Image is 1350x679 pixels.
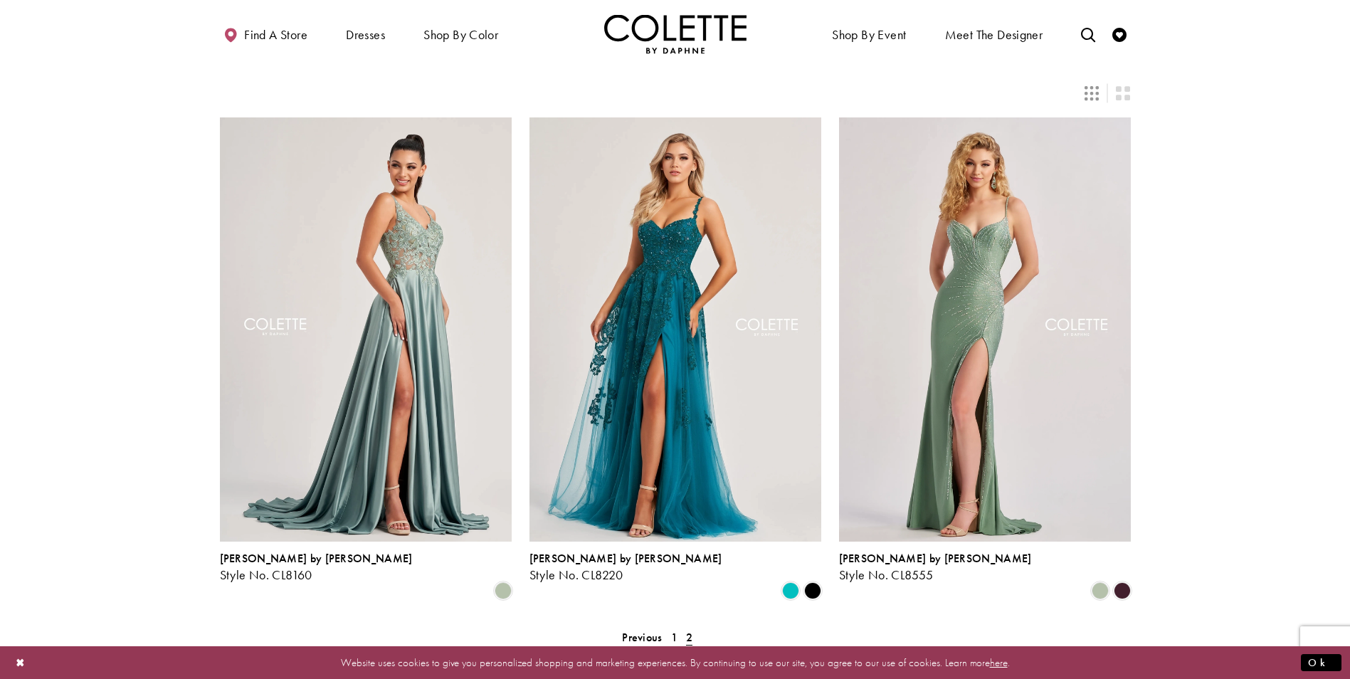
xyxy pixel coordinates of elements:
[342,14,389,53] span: Dresses
[1109,14,1130,53] a: Check Wishlist
[604,14,747,53] a: Visit Home Page
[102,653,1248,672] p: Website uses cookies to give you personalized shopping and marketing experiences. By continuing t...
[244,28,307,42] span: Find a store
[671,630,677,645] span: 1
[220,552,413,582] div: Colette by Daphne Style No. CL8160
[220,567,312,583] span: Style No. CL8160
[622,630,662,645] span: Previous
[529,552,722,582] div: Colette by Daphne Style No. CL8220
[839,551,1032,566] span: [PERSON_NAME] by [PERSON_NAME]
[828,14,909,53] span: Shop By Event
[804,582,821,599] i: Black
[1301,653,1341,671] button: Submit Dialog
[667,627,682,648] a: 1
[942,14,1047,53] a: Meet the designer
[220,117,1131,599] div: Product List
[220,14,311,53] a: Find a store
[945,28,1043,42] span: Meet the designer
[686,630,692,645] span: 2
[1001,57,1102,69] span: 17 items
[1085,86,1099,100] span: Switch layout to 3 columns
[839,567,934,583] span: Style No. CL8555
[420,14,502,53] span: Shop by color
[529,567,623,583] span: Style No. CL8220
[495,582,512,599] i: Sage
[423,28,498,42] span: Shop by color
[782,582,799,599] i: Jade
[839,552,1032,582] div: Colette by Daphne Style No. CL8555
[1077,14,1099,53] a: Toggle search
[1114,582,1131,599] i: Raisin
[1116,86,1130,100] span: Switch layout to 2 columns
[832,28,906,42] span: Shop By Event
[990,655,1008,669] a: here
[220,117,512,542] a: Visit Colette by Daphne Style No. CL8160 Page
[220,551,413,566] span: [PERSON_NAME] by [PERSON_NAME]
[9,650,33,675] button: Close Dialog
[529,551,722,566] span: [PERSON_NAME] by [PERSON_NAME]
[1092,582,1109,599] i: Sage
[529,117,821,542] a: Visit Colette by Daphne Style No. CL8220 Page
[682,627,697,648] span: Current page
[839,117,1131,542] a: Visit Colette by Daphne Style No. CL8555 Page
[346,28,385,42] span: Dresses
[211,78,1139,109] div: Layout Controls
[604,14,747,53] img: Colette by Daphne
[618,627,666,648] a: Prev Page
